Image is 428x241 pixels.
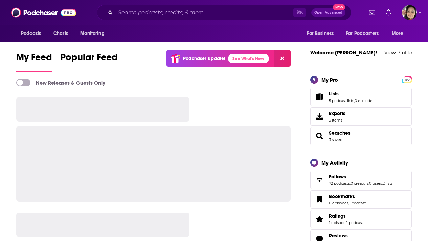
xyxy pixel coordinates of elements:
[310,210,412,228] span: Ratings
[313,92,326,102] a: Lists
[329,174,346,180] span: Follows
[366,7,378,18] a: Show notifications dropdown
[97,5,351,20] div: Search podcasts, credits, & more...
[329,91,380,97] a: Lists
[329,220,346,225] a: 1 episode
[293,8,306,17] span: ⌘ K
[310,190,412,209] span: Bookmarks
[329,174,392,180] a: Follows
[329,193,355,199] span: Bookmarks
[310,88,412,106] span: Lists
[329,137,342,142] a: 3 saved
[350,181,351,186] span: ,
[16,79,105,86] a: New Releases & Guests Only
[228,54,269,63] a: See What's New
[60,51,118,67] span: Popular Feed
[354,98,355,103] span: ,
[346,29,379,38] span: For Podcasters
[346,220,363,225] a: 1 podcast
[329,91,339,97] span: Lists
[21,29,41,38] span: Podcasts
[60,51,118,72] a: Popular Feed
[402,5,417,20] span: Logged in as shelbyjanner
[329,213,346,219] span: Ratings
[11,6,76,19] img: Podchaser - Follow, Share and Rate Podcasts
[329,110,345,116] span: Exports
[402,5,417,20] button: Show profile menu
[313,175,326,184] a: Follows
[382,181,383,186] span: ,
[310,127,412,145] span: Searches
[313,214,326,224] a: Ratings
[384,49,412,56] a: View Profile
[313,195,326,204] a: Bookmarks
[402,5,417,20] img: User Profile
[329,193,366,199] a: Bookmarks
[369,181,382,186] a: 0 users
[329,181,350,186] a: 72 podcasts
[313,112,326,121] span: Exports
[16,27,50,40] button: open menu
[80,29,104,38] span: Monitoring
[355,98,380,103] a: 0 episode lists
[183,56,225,61] p: Podchaser Update!
[307,29,334,38] span: For Business
[383,7,394,18] a: Show notifications dropdown
[349,201,366,205] a: 1 podcast
[313,131,326,141] a: Searches
[53,29,68,38] span: Charts
[329,98,354,103] a: 5 podcast lists
[49,27,72,40] a: Charts
[403,76,411,82] a: PRO
[329,130,351,136] a: Searches
[383,181,392,186] a: 2 lists
[310,107,412,126] a: Exports
[314,11,342,14] span: Open Advanced
[311,8,345,17] button: Open AdvancedNew
[321,159,348,166] div: My Activity
[329,233,366,239] a: Reviews
[115,7,293,18] input: Search podcasts, credits, & more...
[321,76,338,83] div: My Pro
[329,118,345,123] span: 3 items
[346,220,346,225] span: ,
[392,29,403,38] span: More
[342,27,388,40] button: open menu
[387,27,412,40] button: open menu
[75,27,113,40] button: open menu
[333,4,345,10] span: New
[16,51,52,67] span: My Feed
[329,233,348,239] span: Reviews
[329,213,363,219] a: Ratings
[16,51,52,72] a: My Feed
[302,27,342,40] button: open menu
[329,201,348,205] a: 0 episodes
[351,181,368,186] a: 0 creators
[310,49,377,56] a: Welcome [PERSON_NAME]!
[310,171,412,189] span: Follows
